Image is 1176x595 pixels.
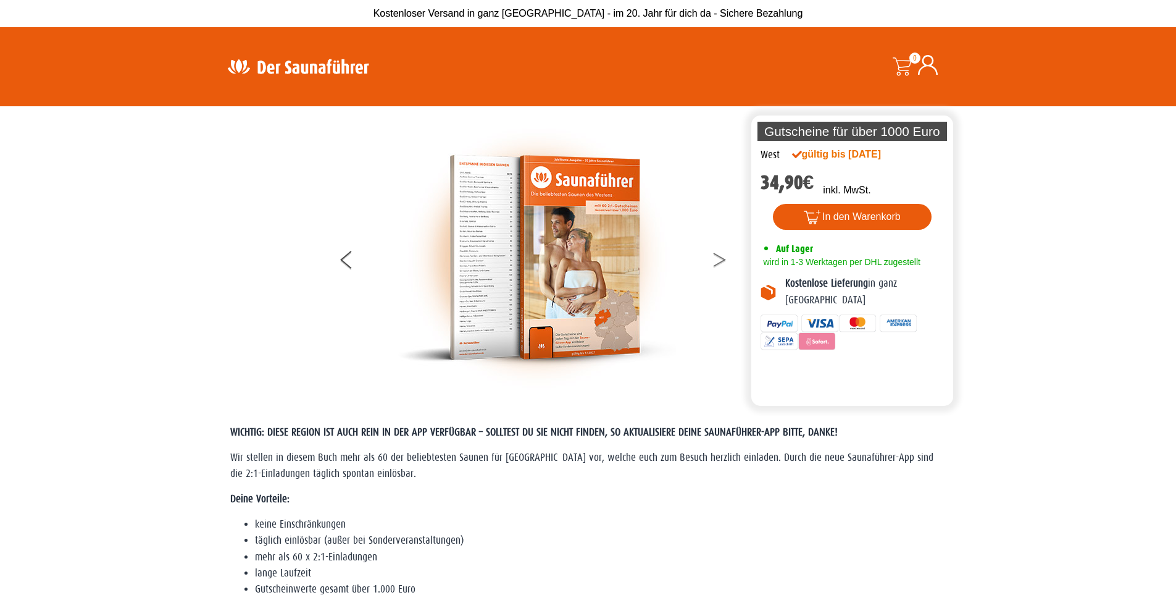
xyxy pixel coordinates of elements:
button: In den Warenkorb [773,204,932,230]
p: inkl. MwSt. [823,183,870,198]
strong: Deine Vorteile: [230,493,290,505]
span: Auf Lager [776,243,813,255]
img: der-saunafuehrer-2025-west [398,119,676,397]
bdi: 34,90 [761,171,814,194]
li: täglich einlösbar (außer bei Sonderveranstaltungen) [255,533,946,549]
li: mehr als 60 x 2:1-Einladungen [255,549,946,565]
span: 0 [909,53,920,64]
div: gültig bis [DATE] [792,147,908,162]
div: West [761,147,780,163]
span: Wir stellen in diesem Buch mehr als 60 der beliebtesten Saunen für [GEOGRAPHIC_DATA] vor, welche ... [230,452,933,479]
span: Kostenloser Versand in ganz [GEOGRAPHIC_DATA] - im 20. Jahr für dich da - Sichere Bezahlung [373,8,803,19]
b: Kostenlose Lieferung [785,277,868,289]
span: WICHTIG: DIESE REGION IST AUCH REIN IN DER APP VERFÜGBAR – SOLLTEST DU SIE NICHT FINDEN, SO AKTUA... [230,426,838,438]
span: wird in 1-3 Werktagen per DHL zugestellt [761,257,920,267]
p: in ganz [GEOGRAPHIC_DATA] [785,276,945,308]
li: keine Einschränkungen [255,517,946,533]
li: lange Laufzeit [255,565,946,581]
p: Gutscheine für über 1000 Euro [757,122,948,141]
span: € [803,171,814,194]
